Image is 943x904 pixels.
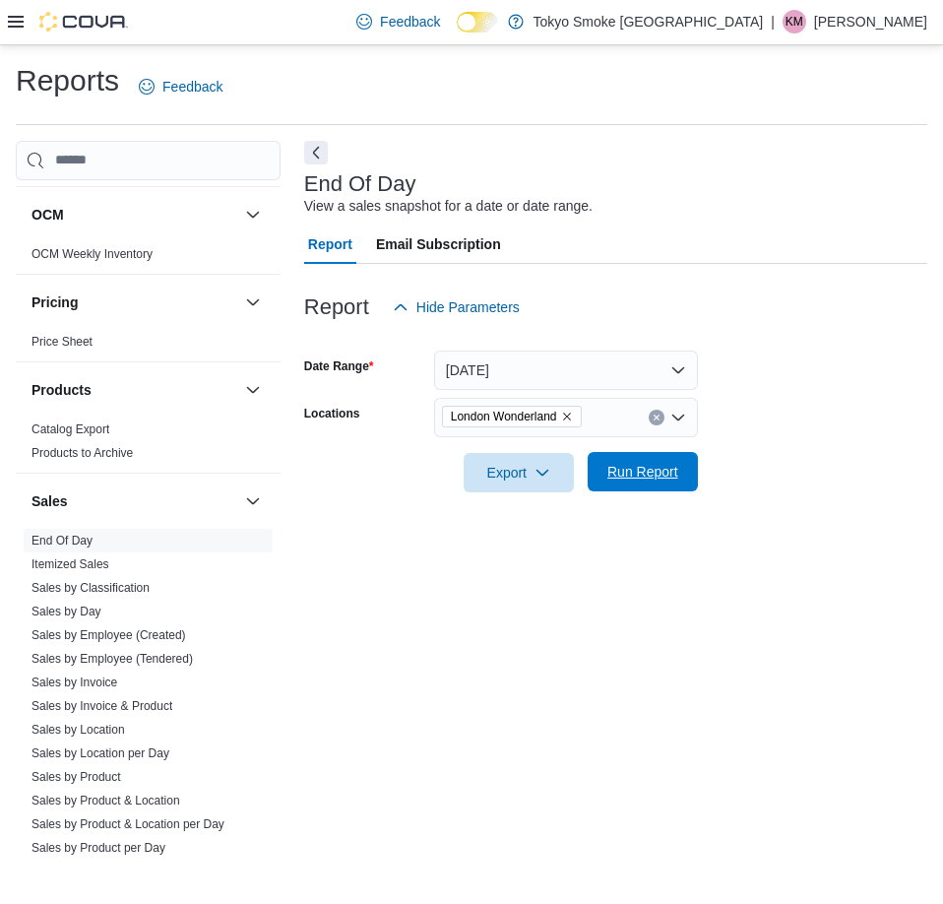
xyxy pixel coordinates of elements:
[451,407,557,426] span: London Wonderland
[31,205,237,225] button: OCM
[31,380,237,400] button: Products
[588,452,698,491] button: Run Report
[416,297,520,317] span: Hide Parameters
[31,246,153,262] span: OCM Weekly Inventory
[16,418,281,473] div: Products
[31,247,153,261] a: OCM Weekly Inventory
[241,378,265,402] button: Products
[31,793,180,808] span: Sales by Product & Location
[31,627,186,643] span: Sales by Employee (Created)
[31,422,109,436] a: Catalog Export
[31,794,180,807] a: Sales by Product & Location
[607,462,678,482] span: Run Report
[31,335,93,349] a: Price Sheet
[31,292,237,312] button: Pricing
[31,380,92,400] h3: Products
[304,172,416,196] h3: End Of Day
[31,491,237,511] button: Sales
[31,722,125,738] span: Sales by Location
[771,10,775,33] p: |
[31,556,109,572] span: Itemized Sales
[475,453,562,492] span: Export
[304,141,328,164] button: Next
[241,489,265,513] button: Sales
[31,676,117,689] a: Sales by Invoice
[380,12,440,32] span: Feedback
[241,291,265,314] button: Pricing
[31,675,117,690] span: Sales by Invoice
[308,225,352,264] span: Report
[16,61,119,100] h1: Reports
[31,840,165,856] span: Sales by Product per Day
[31,652,193,666] a: Sales by Employee (Tendered)
[457,12,498,32] input: Dark Mode
[304,406,360,421] label: Locations
[241,203,265,226] button: OCM
[348,2,448,41] a: Feedback
[31,816,224,832] span: Sales by Product & Location per Day
[16,242,281,274] div: OCM
[31,769,121,785] span: Sales by Product
[31,580,150,596] span: Sales by Classification
[31,605,101,618] a: Sales by Day
[434,351,698,390] button: [DATE]
[31,534,93,548] a: End Of Day
[31,533,93,549] span: End Of Day
[31,841,165,855] a: Sales by Product per Day
[649,410,664,425] button: Clear input
[786,10,803,33] span: KM
[162,77,222,97] span: Feedback
[31,445,133,461] span: Products to Archive
[31,770,121,784] a: Sales by Product
[376,225,501,264] span: Email Subscription
[31,334,93,350] span: Price Sheet
[457,32,458,33] span: Dark Mode
[670,410,686,425] button: Open list of options
[31,698,172,714] span: Sales by Invoice & Product
[31,446,133,460] a: Products to Archive
[31,557,109,571] a: Itemized Sales
[31,746,169,760] a: Sales by Location per Day
[783,10,806,33] div: Kai Mastervick
[31,491,68,511] h3: Sales
[534,10,764,33] p: Tokyo Smoke [GEOGRAPHIC_DATA]
[39,12,128,32] img: Cova
[31,421,109,437] span: Catalog Export
[16,529,281,868] div: Sales
[304,358,374,374] label: Date Range
[16,330,281,361] div: Pricing
[31,651,193,667] span: Sales by Employee (Tendered)
[464,453,574,492] button: Export
[304,196,593,217] div: View a sales snapshot for a date or date range.
[385,288,528,327] button: Hide Parameters
[31,817,224,831] a: Sales by Product & Location per Day
[31,745,169,761] span: Sales by Location per Day
[31,628,186,642] a: Sales by Employee (Created)
[442,406,582,427] span: London Wonderland
[304,295,369,319] h3: Report
[31,581,150,595] a: Sales by Classification
[814,10,927,33] p: [PERSON_NAME]
[131,67,230,106] a: Feedback
[31,292,78,312] h3: Pricing
[561,411,573,422] button: Remove London Wonderland from selection in this group
[31,723,125,737] a: Sales by Location
[31,699,172,713] a: Sales by Invoice & Product
[31,205,64,225] h3: OCM
[31,604,101,619] span: Sales by Day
